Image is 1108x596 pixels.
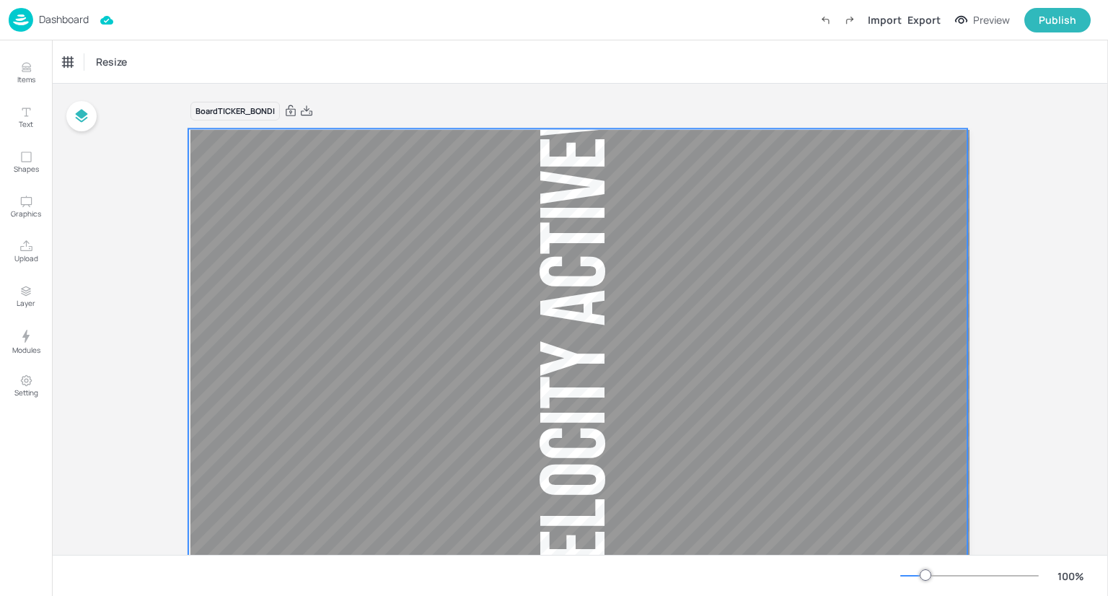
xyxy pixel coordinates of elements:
label: Redo (Ctrl + Y) [837,8,862,32]
div: 100 % [1053,569,1088,584]
div: Export [907,12,941,27]
button: Preview [946,9,1019,31]
div: Preview [973,12,1010,28]
button: Publish [1024,8,1091,32]
p: Dashboard [39,14,89,25]
label: Undo (Ctrl + Z) [813,8,837,32]
img: logo-86c26b7e.jpg [9,8,33,32]
div: Import [868,12,902,27]
span: Resize [93,54,130,69]
div: Publish [1039,12,1076,28]
div: Board TICKER_BONDI [190,102,280,121]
